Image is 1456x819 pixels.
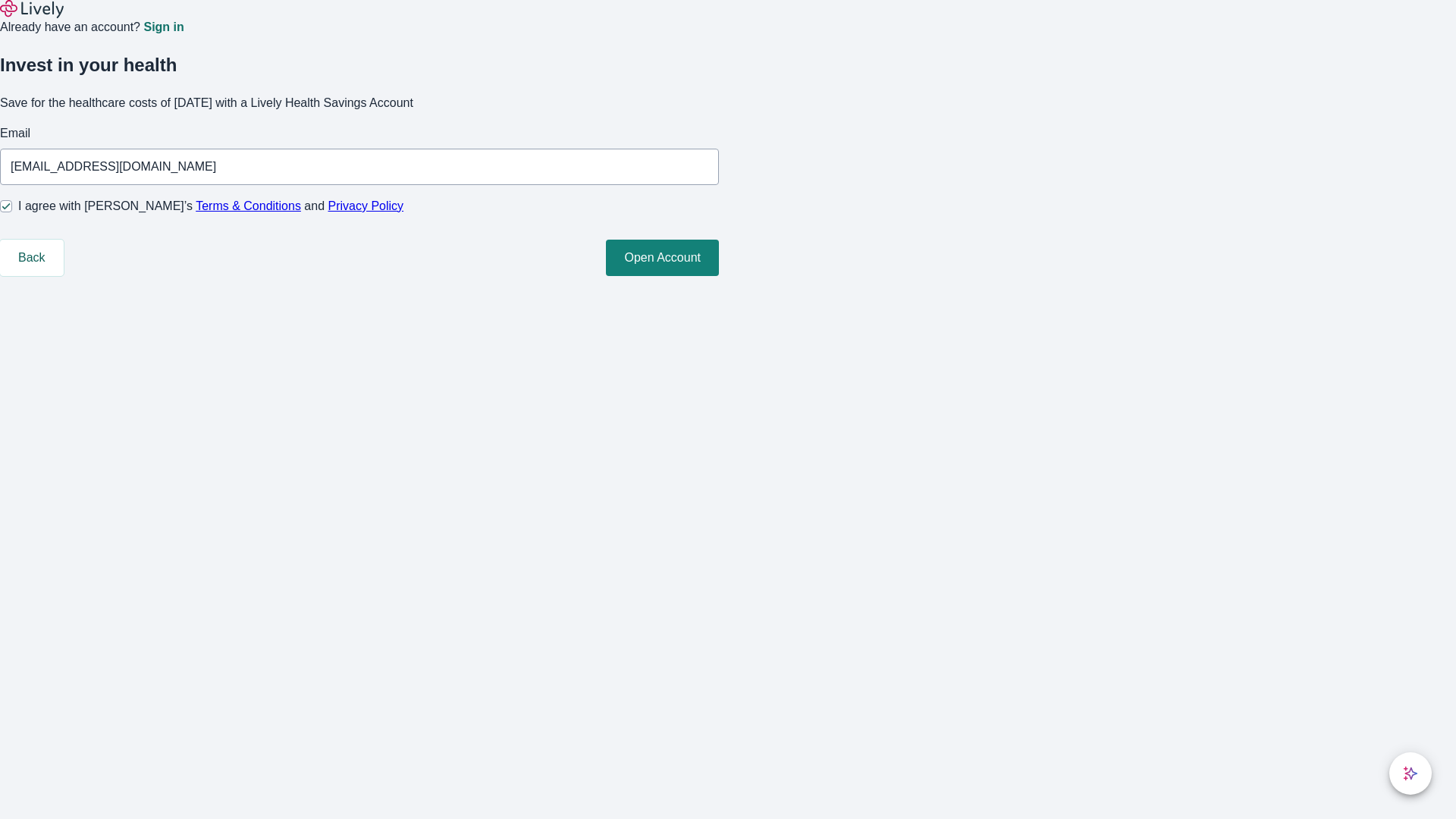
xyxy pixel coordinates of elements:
a: Terms & Conditions [196,199,301,212]
button: chat [1389,752,1432,795]
button: Open Account [606,240,719,276]
a: Sign in [143,21,184,33]
span: I agree with [PERSON_NAME]’s and [18,197,403,215]
svg: Lively AI Assistant [1403,766,1418,781]
a: Privacy Policy [328,199,404,212]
